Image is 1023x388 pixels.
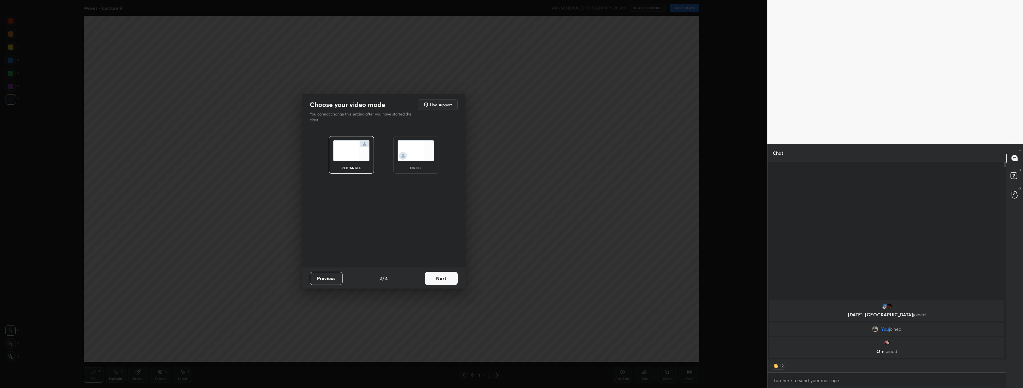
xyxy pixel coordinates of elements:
[403,166,429,169] div: circle
[430,103,452,107] h5: Live support
[886,303,892,309] img: 26a7f98ab0064a3eac50539880480586.jpg
[889,326,902,332] span: joined
[913,311,926,318] span: joined
[884,340,890,346] img: 1eacd62de9514a2fbd537583af490917.jpg
[1018,186,1021,191] p: G
[379,275,382,282] h4: 2
[310,272,343,285] button: Previous
[885,348,897,354] span: joined
[310,100,385,109] h2: Choose your video mode
[872,326,878,332] img: 5704fa4cd18943cbbe9290533f9d55f4.jpg
[382,275,384,282] h4: /
[310,111,416,123] p: You cannot change this setting after you have started the class
[767,299,1006,359] div: grid
[425,272,458,285] button: Next
[772,362,779,369] img: clapping_hands.png
[773,312,1000,317] p: [DATE], [GEOGRAPHIC_DATA]
[1019,149,1021,154] p: T
[767,144,788,162] p: Chat
[333,140,370,161] img: normalScreenIcon.ae25ed63.svg
[779,363,784,368] div: 12
[338,166,364,169] div: rectangle
[881,326,889,332] span: You
[385,275,388,282] h4: 4
[773,349,1000,354] p: Om
[397,140,434,161] img: circleScreenIcon.acc0effb.svg
[1019,168,1021,172] p: D
[881,303,888,309] img: cd36caae4b5c402eb4d28e8e4c6c7205.jpg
